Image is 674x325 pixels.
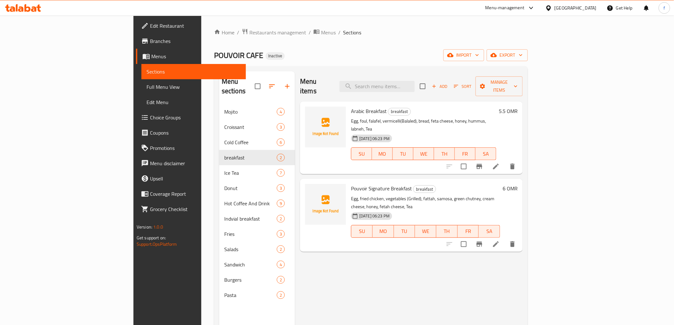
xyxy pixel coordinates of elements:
[277,139,284,145] span: 6
[351,106,387,116] span: Arabic Breakfast
[224,261,277,268] span: Sandwich
[151,53,241,60] span: Menus
[354,149,369,159] span: SU
[492,51,523,59] span: export
[219,211,295,226] div: Indvial breakfast2
[460,227,477,236] span: FR
[443,49,484,61] button: import
[136,125,246,140] a: Coupons
[224,215,277,223] div: Indvial breakfast
[224,184,277,192] span: Donut
[472,159,487,174] button: Branch-specific-item
[224,123,277,131] div: Croissant
[219,104,295,119] div: Mojito4
[219,272,295,287] div: Burgers2
[354,227,370,236] span: SU
[277,261,285,268] div: items
[277,231,284,237] span: 3
[249,29,306,36] span: Restaurants management
[219,196,295,211] div: Hot Coffee And Drink9
[429,81,450,91] button: Add
[277,170,284,176] span: 7
[224,169,277,177] div: Ice Tea
[219,226,295,242] div: Fries3
[147,83,241,91] span: Full Menu View
[136,49,246,64] a: Menus
[413,147,434,160] button: WE
[499,107,518,116] h6: 5.5 OMR
[555,4,597,11] div: [GEOGRAPHIC_DATA]
[266,52,285,60] div: Inactive
[219,102,295,305] nav: Menu sections
[503,184,518,193] h6: 6 OMR
[136,110,246,125] a: Choice Groups
[487,49,528,61] button: export
[388,108,411,116] div: breakfast
[388,108,411,115] span: breakfast
[415,225,436,238] button: WE
[277,200,285,207] div: items
[277,109,284,115] span: 4
[219,165,295,180] div: Ice Tea7
[214,48,263,62] span: POUVOIR CAFE
[141,95,246,110] a: Edit Menu
[505,159,520,174] button: delete
[242,28,306,37] a: Restaurants management
[455,147,476,160] button: FR
[321,29,336,36] span: Menus
[277,169,285,177] div: items
[224,291,277,299] div: Pasta
[224,230,277,238] span: Fries
[277,124,284,130] span: 3
[224,200,277,207] span: Hot Coffee And Drink
[457,149,473,159] span: FR
[416,149,432,159] span: WE
[351,195,500,211] p: Egg, fried chicken, vegetables (Grilled), fattah, samosa, green chutney, cream cheese, honey, fet...
[224,138,277,146] span: Cold Coffee
[219,242,295,257] div: Salads2
[150,159,241,167] span: Menu disclaimer
[277,230,285,238] div: items
[150,190,241,198] span: Coverage Report
[373,225,394,238] button: MO
[150,22,241,30] span: Edit Restaurant
[340,81,415,92] input: search
[343,29,361,36] span: Sections
[357,213,392,219] span: [DATE] 06:23 PM
[219,135,295,150] div: Cold Coffee6
[277,155,284,161] span: 2
[418,227,434,236] span: WE
[277,276,285,284] div: items
[416,80,429,93] span: Select section
[219,287,295,303] div: Pasta2
[277,154,285,161] div: items
[663,4,665,11] span: f
[393,147,413,160] button: TU
[476,147,496,160] button: SA
[338,29,341,36] li: /
[224,245,277,253] span: Salads
[137,234,166,242] span: Get support on:
[136,201,246,217] a: Grocery Checklist
[277,216,284,222] span: 2
[219,180,295,196] div: Donut3
[375,149,390,159] span: MO
[137,223,152,231] span: Version:
[351,147,372,160] button: SU
[454,83,471,90] span: Sort
[485,4,525,12] div: Menu-management
[277,277,284,283] span: 2
[458,225,479,238] button: FR
[448,51,479,59] span: import
[277,245,285,253] div: items
[224,276,277,284] span: Burgers
[457,160,470,173] span: Select to update
[150,114,241,121] span: Choice Groups
[277,123,285,131] div: items
[277,184,285,192] div: items
[394,225,415,238] button: TU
